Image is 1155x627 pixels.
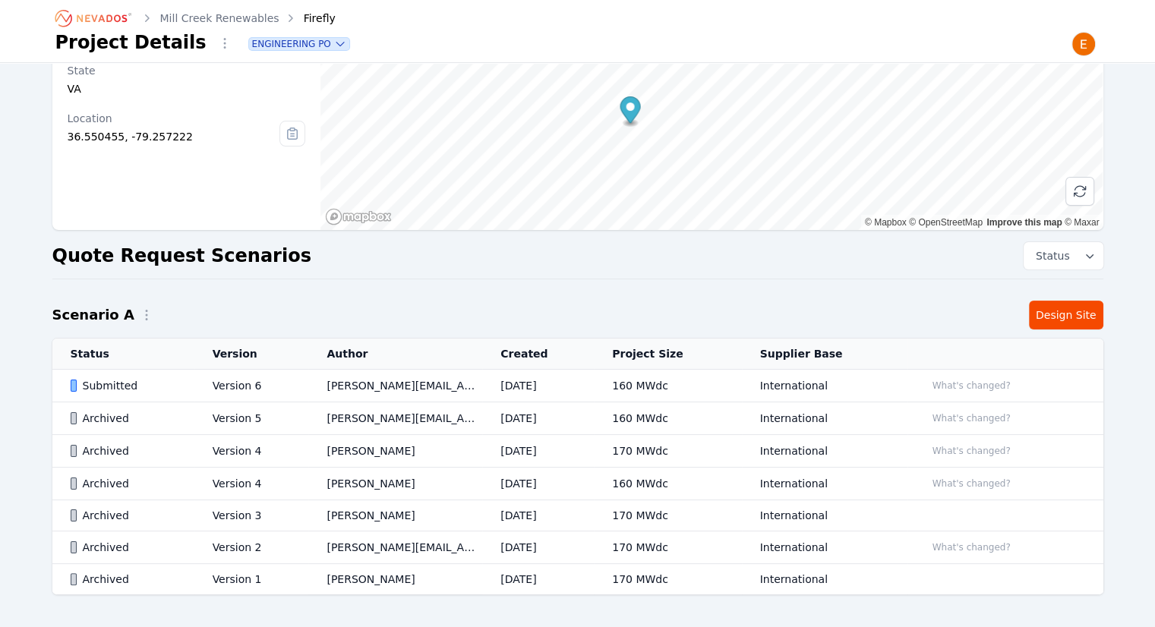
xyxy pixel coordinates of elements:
tr: ArchivedVersion 1[PERSON_NAME][DATE]170 MWdcInternational [52,564,1103,595]
div: Archived [71,476,187,491]
h1: Project Details [55,30,207,55]
div: Archived [71,508,187,523]
td: International [742,435,907,468]
button: What's changed? [926,443,1018,459]
div: Archived [71,572,187,587]
td: International [742,468,907,500]
th: Author [308,339,482,370]
td: [PERSON_NAME][EMAIL_ADDRESS][DOMAIN_NAME] [308,370,482,402]
td: 170 MWdc [594,500,741,531]
td: [PERSON_NAME] [308,435,482,468]
td: Version 4 [194,468,309,500]
td: Version 4 [194,435,309,468]
div: Archived [71,540,187,555]
a: Maxar [1065,217,1100,228]
td: International [742,564,907,595]
div: VA [68,81,306,96]
h2: Scenario A [52,304,134,326]
td: International [742,402,907,435]
div: Map marker [620,96,641,128]
button: What's changed? [926,410,1018,427]
td: 160 MWdc [594,370,741,402]
td: 170 MWdc [594,531,741,564]
td: Version 2 [194,531,309,564]
div: Archived [71,411,187,426]
td: [PERSON_NAME][EMAIL_ADDRESS][PERSON_NAME][DOMAIN_NAME] [308,531,482,564]
a: OpenStreetMap [909,217,983,228]
td: [DATE] [482,402,594,435]
a: Mill Creek Renewables [160,11,279,26]
td: International [742,500,907,531]
button: What's changed? [926,377,1018,394]
h2: Quote Request Scenarios [52,244,311,268]
td: International [742,531,907,564]
td: [DATE] [482,435,594,468]
nav: Breadcrumb [55,6,336,30]
td: [DATE] [482,370,594,402]
td: Version 5 [194,402,309,435]
th: Project Size [594,339,741,370]
td: [PERSON_NAME][EMAIL_ADDRESS][DOMAIN_NAME] [308,402,482,435]
th: Created [482,339,594,370]
button: What's changed? [926,539,1018,556]
td: 170 MWdc [594,564,741,595]
div: Submitted [71,378,187,393]
div: 36.550455, -79.257222 [68,129,280,144]
tr: ArchivedVersion 4[PERSON_NAME][DATE]170 MWdcInternationalWhat's changed? [52,435,1103,468]
td: 160 MWdc [594,468,741,500]
div: Firefly [282,11,336,26]
a: Design Site [1029,301,1103,329]
td: [DATE] [482,468,594,500]
img: Emily Walker [1071,32,1096,56]
div: Archived [71,443,187,458]
tr: ArchivedVersion 5[PERSON_NAME][EMAIL_ADDRESS][DOMAIN_NAME][DATE]160 MWdcInternationalWhat's changed? [52,402,1103,435]
th: Version [194,339,309,370]
div: Location [68,111,280,126]
td: [PERSON_NAME] [308,468,482,500]
td: 160 MWdc [594,402,741,435]
a: Improve this map [986,217,1062,228]
td: 170 MWdc [594,435,741,468]
tr: ArchivedVersion 2[PERSON_NAME][EMAIL_ADDRESS][PERSON_NAME][DOMAIN_NAME][DATE]170 MWdcInternationa... [52,531,1103,564]
button: Status [1024,242,1103,269]
td: Version 1 [194,564,309,595]
th: Supplier Base [742,339,907,370]
tr: ArchivedVersion 3[PERSON_NAME][DATE]170 MWdcInternational [52,500,1103,531]
a: Mapbox homepage [325,208,392,225]
td: International [742,370,907,402]
tr: ArchivedVersion 4[PERSON_NAME][DATE]160 MWdcInternationalWhat's changed? [52,468,1103,500]
td: [DATE] [482,531,594,564]
div: State [68,63,306,78]
td: Version 6 [194,370,309,402]
th: Status [52,339,194,370]
td: [PERSON_NAME] [308,564,482,595]
td: [DATE] [482,564,594,595]
button: What's changed? [926,475,1018,492]
td: [PERSON_NAME] [308,500,482,531]
td: [DATE] [482,500,594,531]
button: Engineering PO [249,38,349,50]
a: Mapbox [865,217,907,228]
span: Status [1030,248,1070,263]
td: Version 3 [194,500,309,531]
tr: SubmittedVersion 6[PERSON_NAME][EMAIL_ADDRESS][DOMAIN_NAME][DATE]160 MWdcInternationalWhat's chan... [52,370,1103,402]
